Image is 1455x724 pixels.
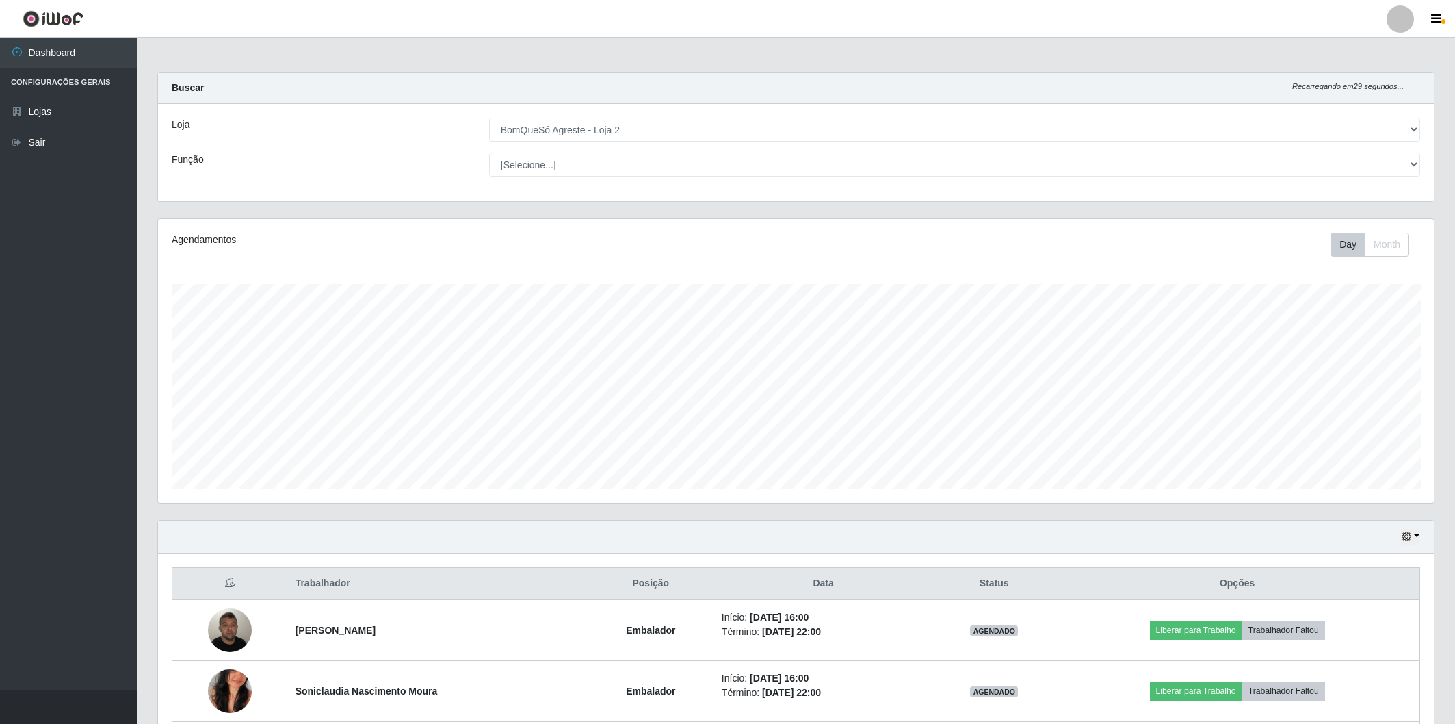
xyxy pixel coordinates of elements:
[1150,621,1242,640] button: Liberar para Trabalho
[1365,233,1409,257] button: Month
[1242,682,1325,701] button: Trabalhador Faltou
[1292,82,1404,90] i: Recarregando em 29 segundos...
[626,625,675,636] strong: Embalador
[1242,621,1325,640] button: Trabalhador Faltou
[296,686,438,697] strong: Soniclaudia Nascimento Moura
[172,82,204,93] strong: Buscar
[1331,233,1409,257] div: First group
[23,10,83,27] img: CoreUI Logo
[762,687,821,698] time: [DATE] 22:00
[172,233,680,247] div: Agendamentos
[172,118,189,132] label: Loja
[1055,568,1419,600] th: Opções
[626,686,675,697] strong: Embalador
[1331,233,1420,257] div: Toolbar with button groups
[722,625,925,639] li: Término:
[750,673,809,684] time: [DATE] 16:00
[588,568,713,600] th: Posição
[208,601,252,659] img: 1714957062897.jpeg
[762,626,821,637] time: [DATE] 22:00
[722,610,925,625] li: Início:
[722,671,925,686] li: Início:
[722,686,925,700] li: Término:
[970,625,1018,636] span: AGENDADO
[296,625,376,636] strong: [PERSON_NAME]
[970,686,1018,697] span: AGENDADO
[933,568,1055,600] th: Status
[287,568,588,600] th: Trabalhador
[172,153,204,167] label: Função
[1150,682,1242,701] button: Liberar para Trabalho
[1331,233,1365,257] button: Day
[750,612,809,623] time: [DATE] 16:00
[713,568,933,600] th: Data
